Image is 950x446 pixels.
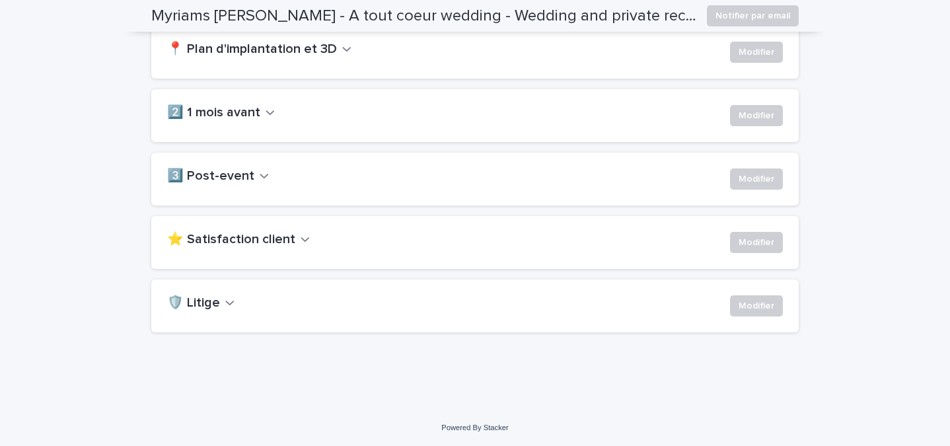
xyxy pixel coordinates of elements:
[715,9,790,22] span: Notifier par email
[730,232,783,253] button: Modifier
[441,424,508,431] a: Powered By Stacker
[730,295,783,316] button: Modifier
[739,46,774,59] span: Modifier
[167,232,310,248] button: ⭐ Satisfaction client
[167,105,260,121] h2: 2️⃣ 1 mois avant
[707,5,799,26] button: Notifier par email
[739,172,774,186] span: Modifier
[167,295,235,311] button: 🛡️ Litige
[167,295,220,311] h2: 🛡️ Litige
[730,105,783,126] button: Modifier
[167,42,351,57] button: 📍 Plan d'implantation et 3D
[739,236,774,249] span: Modifier
[730,168,783,190] button: Modifier
[167,232,295,248] h2: ⭐ Satisfaction client
[167,42,337,57] h2: 📍 Plan d'implantation et 3D
[739,299,774,313] span: Modifier
[167,168,269,184] button: 3️⃣ Post-event
[151,7,696,26] h2: Myriams Joseph - A tout coeur wedding - Wedding and private reception - Ferrières-en-Brie
[739,109,774,122] span: Modifier
[730,42,783,63] button: Modifier
[167,105,275,121] button: 2️⃣ 1 mois avant
[167,168,254,184] h2: 3️⃣ Post-event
